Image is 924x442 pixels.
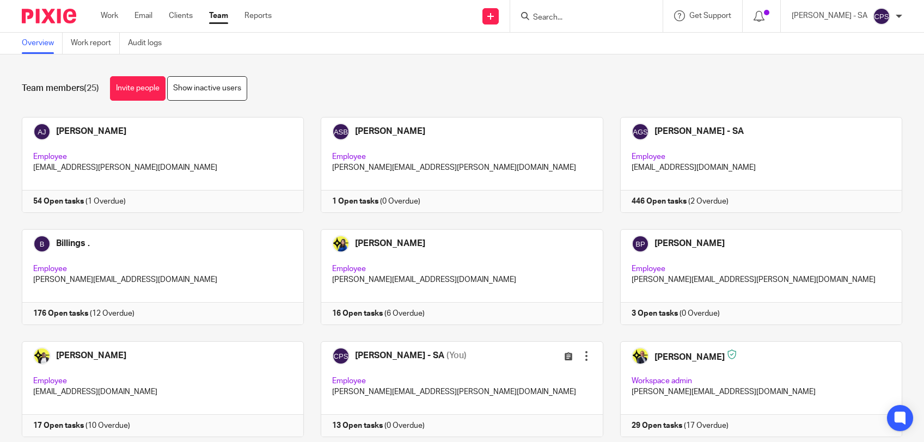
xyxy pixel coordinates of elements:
a: Team [209,10,228,21]
a: Audit logs [128,33,170,54]
a: Overview [22,33,63,54]
img: Pixie [22,9,76,23]
a: Show inactive users [167,76,247,101]
input: Search [532,13,630,23]
span: (25) [84,84,99,93]
h1: Team members [22,83,99,94]
a: Invite people [110,76,166,101]
a: Clients [169,10,193,21]
p: [PERSON_NAME] - SA [792,10,867,21]
a: Work [101,10,118,21]
a: Work report [71,33,120,54]
img: svg%3E [873,8,890,25]
a: Email [134,10,152,21]
span: Get Support [689,12,731,20]
a: Reports [244,10,272,21]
